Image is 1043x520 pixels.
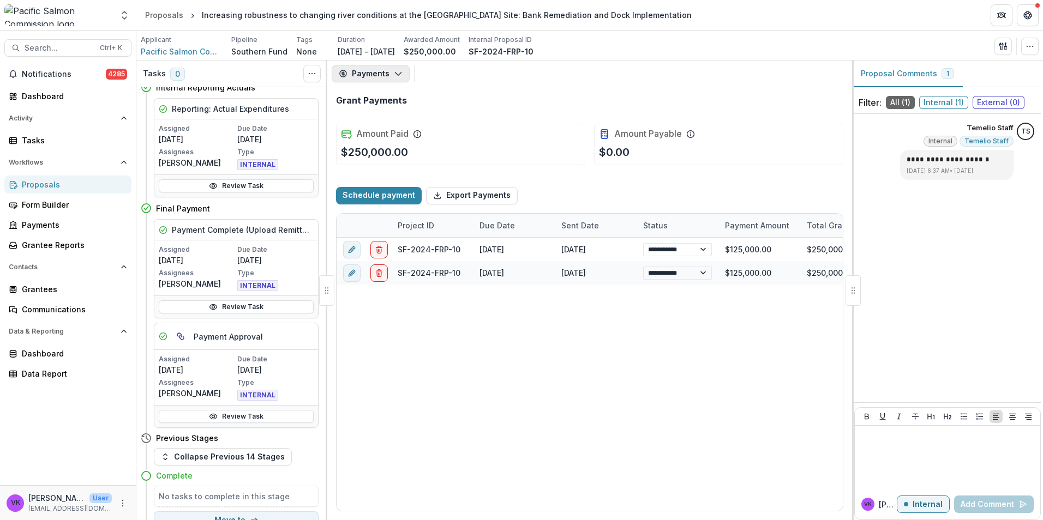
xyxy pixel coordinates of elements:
[154,448,292,465] button: Collapse Previous 14 Stages
[172,328,189,345] button: View dependent tasks
[599,144,630,160] p: $0.00
[398,244,460,255] div: SF-2024-FRP-10
[469,35,532,45] p: Internal Proposal ID
[370,240,388,258] button: delete
[4,365,131,383] a: Data Report
[159,278,235,289] p: [PERSON_NAME]
[4,258,131,276] button: Open Contacts
[343,264,361,281] button: edit
[4,300,131,318] a: Communications
[800,214,882,237] div: Total Grant Amount
[237,147,314,157] p: Type
[194,331,263,342] h5: Payment Approval
[864,501,872,507] div: Victor Keong
[391,214,473,237] div: Project ID
[967,123,1014,134] p: Temelio Staff
[860,410,873,423] button: Bold
[237,134,314,145] p: [DATE]
[473,261,555,285] div: [DATE]
[141,46,223,57] a: Pacific Salmon Commission
[637,214,718,237] div: Status
[159,245,235,255] p: Assigned
[237,378,314,388] p: Type
[718,238,800,261] div: $125,000.00
[22,283,123,295] div: Grantees
[237,245,314,255] p: Due Date
[957,410,970,423] button: Bullet List
[4,154,131,171] button: Open Workflows
[22,90,123,102] div: Dashboard
[159,300,314,313] a: Review Task
[143,69,166,78] h3: Tasks
[106,69,127,80] span: 4285
[231,46,287,57] p: Southern Fund
[426,187,518,204] button: Export Payments
[159,364,235,376] p: [DATE]
[296,35,313,45] p: Tags
[336,95,407,106] h2: Grant Payments
[973,410,986,423] button: Ordered List
[356,129,409,139] h2: Amount Paid
[343,240,361,258] button: edit
[4,280,131,298] a: Grantees
[990,410,1003,423] button: Align Left
[28,492,85,504] p: [PERSON_NAME]
[159,410,314,423] a: Review Task
[25,44,93,53] span: Search...
[156,470,193,481] h4: Complete
[555,214,637,237] div: Sent Date
[1021,128,1030,135] div: Temelio Staff
[928,137,952,145] span: Internal
[22,348,123,359] div: Dashboard
[116,497,129,510] button: More
[941,410,954,423] button: Heading 2
[22,368,123,379] div: Data Report
[9,263,116,271] span: Contacts
[897,495,950,513] button: Internal
[946,70,949,77] span: 1
[718,214,800,237] div: Payment Amount
[473,214,555,237] div: Due Date
[879,499,897,510] p: [PERSON_NAME]
[4,196,131,214] a: Form Builder
[919,96,968,109] span: Internal ( 1 )
[336,187,422,204] button: Schedule payment
[876,410,889,423] button: Underline
[398,267,460,279] div: SF-2024-FRP-10
[4,323,131,340] button: Open Data & Reporting
[141,7,696,23] nav: breadcrumb
[159,388,235,399] p: [PERSON_NAME]
[170,68,185,81] span: 0
[4,131,131,149] a: Tasks
[4,65,131,83] button: Notifications4285
[4,344,131,362] a: Dashboard
[159,268,235,278] p: Assignees
[555,238,637,261] div: [DATE]
[473,220,521,231] div: Due Date
[1006,410,1019,423] button: Align Center
[391,220,441,231] div: Project ID
[145,9,183,21] div: Proposals
[859,96,882,109] p: Filter:
[22,135,123,146] div: Tasks
[22,304,123,315] div: Communications
[172,103,289,114] h5: Reporting: Actual Expenditures
[800,261,882,285] div: $250,000.00
[4,216,131,234] a: Payments
[4,110,131,127] button: Open Activity
[370,264,388,281] button: delete
[614,129,682,139] h2: Amount Payable
[718,220,796,231] div: Payment Amount
[4,4,112,26] img: Pacific Salmon Commission logo
[172,224,314,235] h5: Payment Complete (Upload Remittance Advice)
[1017,4,1039,26] button: Get Help
[159,491,314,502] h5: No tasks to complete in this stage
[991,4,1012,26] button: Partners
[907,167,1007,175] p: [DATE] 6:37 AM • [DATE]
[473,238,555,261] div: [DATE]
[28,504,112,513] p: [EMAIL_ADDRESS][DOMAIN_NAME]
